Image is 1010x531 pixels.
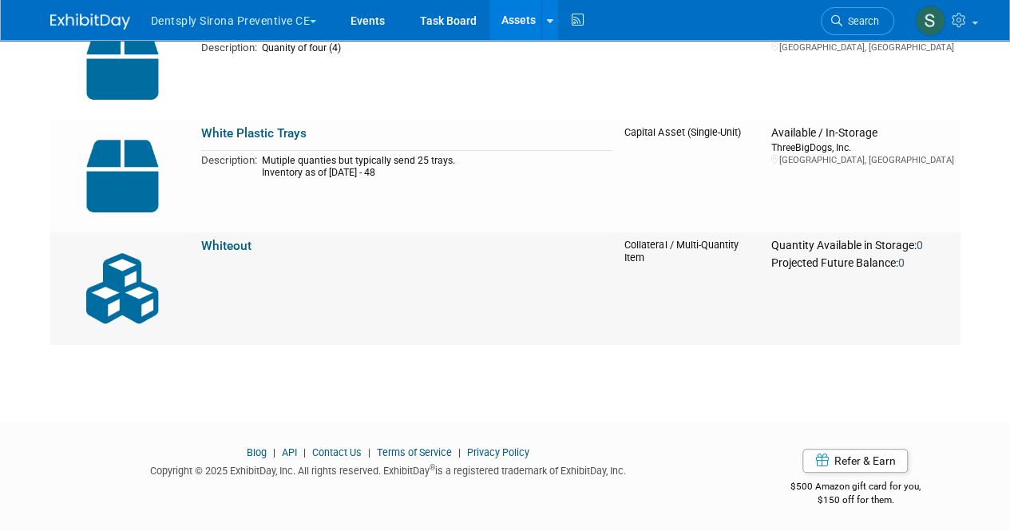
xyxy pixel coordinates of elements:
span: | [299,446,310,458]
img: Samantha Meyers [915,6,945,36]
span: | [454,446,465,458]
a: White Plastic Trays [201,126,307,141]
a: Refer & Earn [802,449,908,473]
a: Blog [247,446,267,458]
td: Capital Asset (Single-Unit) [618,7,764,120]
td: Description: [201,150,257,180]
div: Quanity of four (4) [262,42,612,54]
a: Contact Us [312,446,362,458]
div: $500 Amazon gift card for you, [751,470,960,506]
div: [GEOGRAPHIC_DATA], [GEOGRAPHIC_DATA] [770,42,953,53]
sup: ® [430,463,435,472]
div: $150 off for them. [751,493,960,507]
a: API [282,446,297,458]
a: Terms of Service [377,446,452,458]
img: Collateral-Icon-2.png [57,239,188,339]
div: Quantity Available in Storage: [770,239,953,253]
div: [GEOGRAPHIC_DATA], [GEOGRAPHIC_DATA] [770,154,953,166]
span: | [269,446,279,458]
div: Copyright © 2025 ExhibitDay, Inc. All rights reserved. ExhibitDay is a registered trademark of Ex... [50,460,727,478]
a: Search [821,7,894,35]
td: Collateral / Multi-Quantity Item [618,232,764,345]
div: ThreeBigDogs, Inc. [770,141,953,154]
td: Description: [201,38,257,56]
div: Mutiple quanties but typically send 25 trays. Inventory as of [DATE] - 48 [262,155,612,180]
div: Available / In-Storage [770,126,953,141]
span: 0 [897,256,904,269]
td: Capital Asset (Single-Unit) [618,120,764,232]
a: Privacy Policy [467,446,529,458]
span: | [364,446,374,458]
img: Capital-Asset-Icon-2.png [57,14,188,113]
span: Search [842,15,879,27]
img: Capital-Asset-Icon-2.png [57,126,188,226]
div: Projected Future Balance: [770,253,953,271]
img: ExhibitDay [50,14,130,30]
span: 0 [916,239,922,252]
a: Whiteout [201,239,252,253]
